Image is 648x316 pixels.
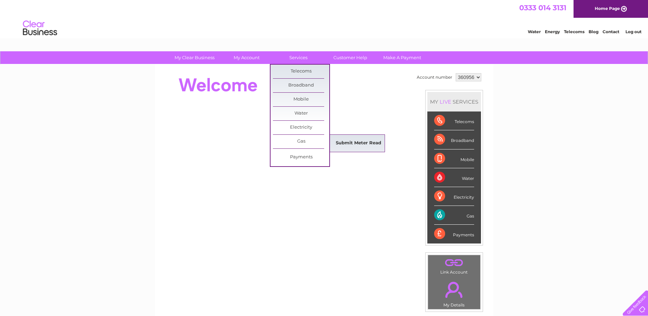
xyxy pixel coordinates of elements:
[270,51,327,64] a: Services
[427,92,481,111] div: MY SERVICES
[430,278,479,302] a: .
[218,51,275,64] a: My Account
[430,257,479,269] a: .
[273,150,329,164] a: Payments
[374,51,430,64] a: Make A Payment
[322,51,378,64] a: Customer Help
[273,121,329,134] a: Electricity
[428,255,481,276] td: Link Account
[625,29,642,34] a: Log out
[273,79,329,92] a: Broadband
[603,29,619,34] a: Contact
[589,29,598,34] a: Blog
[438,98,453,105] div: LIVE
[330,136,387,150] a: Submit Meter Read
[434,225,474,243] div: Payments
[434,111,474,130] div: Telecoms
[564,29,584,34] a: Telecoms
[434,130,474,149] div: Broadband
[163,4,486,33] div: Clear Business is a trading name of Verastar Limited (registered in [GEOGRAPHIC_DATA] No. 3667643...
[273,65,329,78] a: Telecoms
[434,168,474,187] div: Water
[434,187,474,206] div: Electricity
[528,29,541,34] a: Water
[434,149,474,168] div: Mobile
[273,107,329,120] a: Water
[273,93,329,106] a: Mobile
[434,206,474,225] div: Gas
[273,135,329,148] a: Gas
[545,29,560,34] a: Energy
[166,51,223,64] a: My Clear Business
[519,3,566,12] a: 0333 014 3131
[428,276,481,310] td: My Details
[415,71,454,83] td: Account number
[23,18,57,39] img: logo.png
